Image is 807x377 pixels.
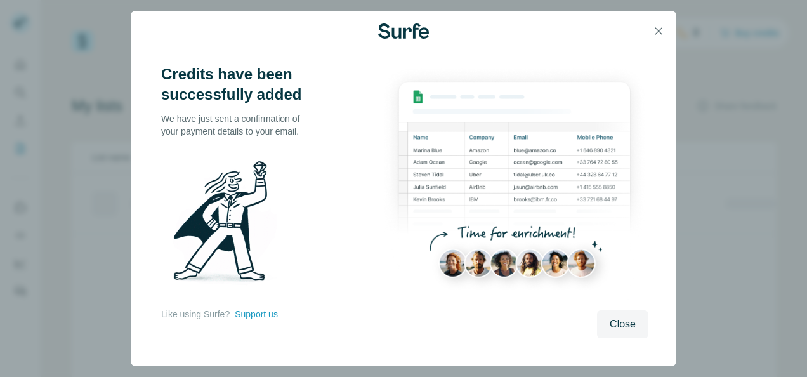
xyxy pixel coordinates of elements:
[161,153,293,295] img: Surfe Illustration - Man holding diamond
[610,317,636,332] span: Close
[161,308,230,321] p: Like using Surfe?
[235,308,278,321] button: Support us
[381,64,648,302] img: Enrichment Hub - Sheet Preview
[161,112,313,138] p: We have just sent a confirmation of your payment details to your email.
[597,310,648,338] button: Close
[161,64,313,105] h3: Credits have been successfully added
[378,23,429,39] img: Surfe Logo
